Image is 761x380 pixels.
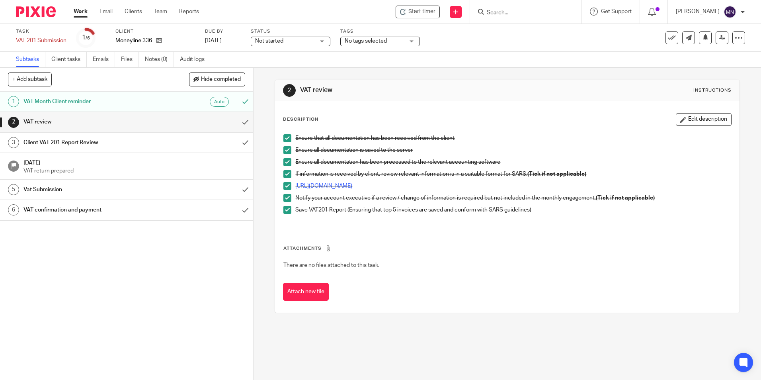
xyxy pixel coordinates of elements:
[23,116,160,128] h1: VAT review
[74,8,88,16] a: Work
[596,195,655,201] strong: (Tick if not applicable)
[527,171,586,177] strong: (Tick if not applicable)
[115,37,152,45] p: Moneyline 336
[180,52,211,67] a: Audit logs
[345,38,387,44] span: No tags selected
[295,170,731,178] p: If information is received by client, review relevant information is in a suitable format for SARS.
[23,204,160,216] h1: VAT confirmation and payment
[23,157,246,167] h1: [DATE]
[601,9,632,14] span: Get Support
[295,146,731,154] p: Ensure all documentation is saved to the server
[121,52,139,67] a: Files
[295,183,352,189] a: [URL][DOMAIN_NAME]
[8,72,52,86] button: + Add subtask
[251,28,330,35] label: Status
[8,204,19,215] div: 6
[295,206,731,214] p: Save VAT201 Report (Ensuring that top 5 invoices are saved and conform with SARS guidelines)
[283,84,296,97] div: 2
[283,283,329,301] button: Attach new file
[16,37,66,45] div: VAT 201 Submission
[179,8,199,16] a: Reports
[23,184,160,196] h1: Vat Submission
[210,97,229,107] div: Auto
[16,6,56,17] img: Pixie
[255,38,283,44] span: Not started
[693,87,732,94] div: Instructions
[23,137,160,149] h1: Client VAT 201 Report Review
[154,8,167,16] a: Team
[205,28,241,35] label: Due by
[283,246,322,251] span: Attachments
[16,52,45,67] a: Subtasks
[8,137,19,148] div: 3
[125,8,142,16] a: Clients
[8,184,19,195] div: 5
[300,86,524,94] h1: VAT review
[189,72,245,86] button: Hide completed
[295,194,731,202] p: Notify your account executive if a review / change of information is required but not included in...
[396,6,440,18] div: Moneyline 336 - VAT 201 Submission
[8,117,19,128] div: 2
[486,10,558,17] input: Search
[8,96,19,107] div: 1
[82,33,90,42] div: 1
[201,76,241,83] span: Hide completed
[16,28,66,35] label: Task
[145,52,174,67] a: Notes (0)
[23,167,246,175] p: VAT return prepared
[724,6,736,18] img: svg%3E
[295,158,731,166] p: Ensure all documentation has been processed to the relevant accounting software
[283,262,379,268] span: There are no files attached to this task.
[51,52,87,67] a: Client tasks
[100,8,113,16] a: Email
[205,38,222,43] span: [DATE]
[86,36,90,40] small: /6
[408,8,435,16] span: Start timer
[676,113,732,126] button: Edit description
[295,134,731,142] p: Ensure that all documentation has been received from the client
[115,28,195,35] label: Client
[283,116,318,123] p: Description
[676,8,720,16] p: [PERSON_NAME]
[340,28,420,35] label: Tags
[93,52,115,67] a: Emails
[23,96,160,108] h1: VAT Month Client reminder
